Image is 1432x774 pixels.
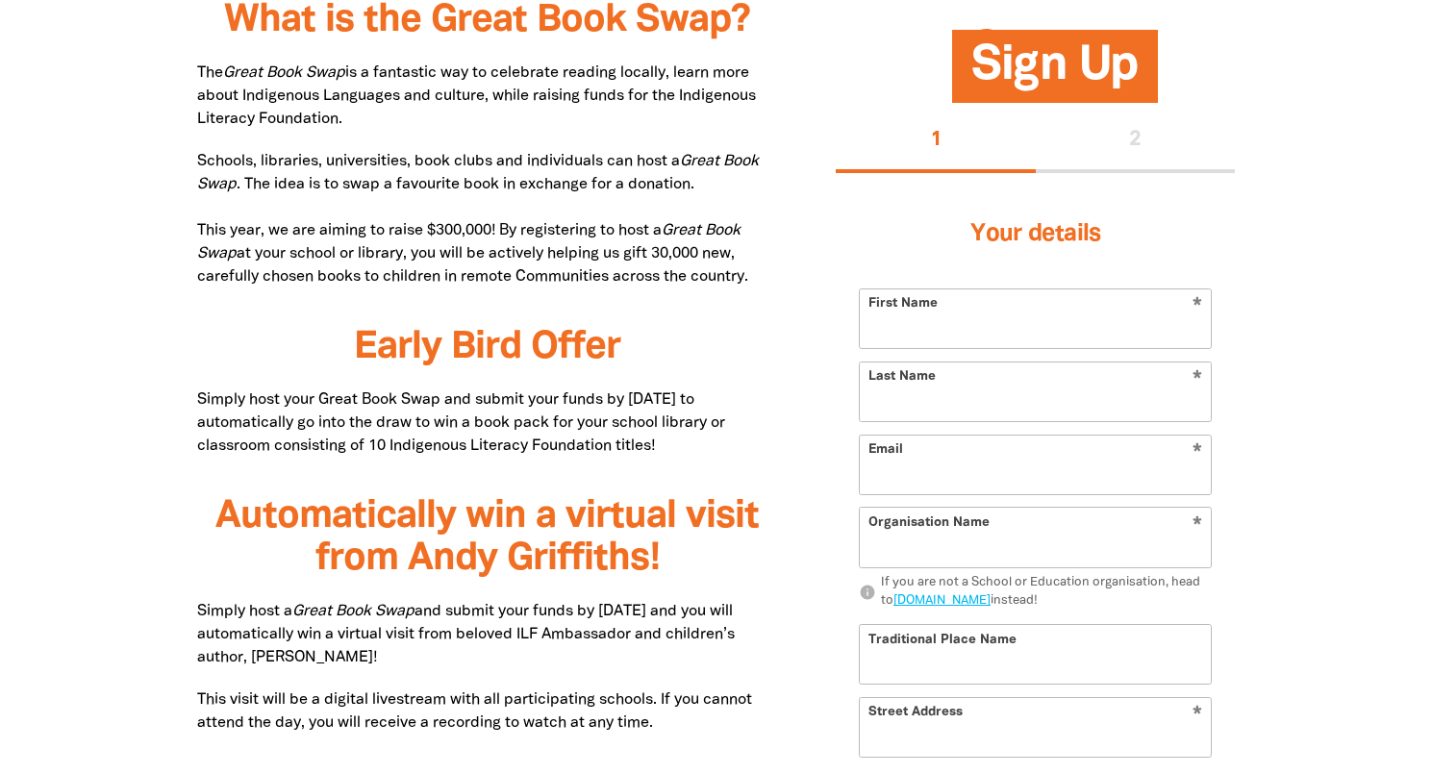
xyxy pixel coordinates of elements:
p: Simply host a and submit your funds by [DATE] and you will automatically win a virtual visit from... [197,600,779,669]
p: Simply host your Great Book Swap and submit your funds by [DATE] to automatically go into the dra... [197,388,779,458]
em: Great Book Swap [197,224,741,261]
p: This visit will be a digital livestream with all participating schools. If you cannot attend the ... [197,688,779,735]
span: Early Bird Offer [354,330,620,365]
h3: Your details [859,196,1212,273]
i: info [859,585,876,602]
span: Sign Up [971,45,1139,104]
a: [DOMAIN_NAME] [893,596,991,608]
span: What is the Great Book Swap? [224,3,750,38]
button: Stage 1 [836,112,1036,173]
div: If you are not a School or Education organisation, head to instead! [881,574,1213,612]
em: Great Book Swap [292,605,415,618]
span: Automatically win a virtual visit from Andy Griffiths! [215,499,759,577]
em: Great Book Swap [223,66,345,80]
p: Schools, libraries, universities, book clubs and individuals can host a . The idea is to swap a f... [197,150,779,288]
p: The is a fantastic way to celebrate reading locally, learn more about Indigenous Languages and cu... [197,62,779,131]
em: Great Book Swap [197,155,759,191]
